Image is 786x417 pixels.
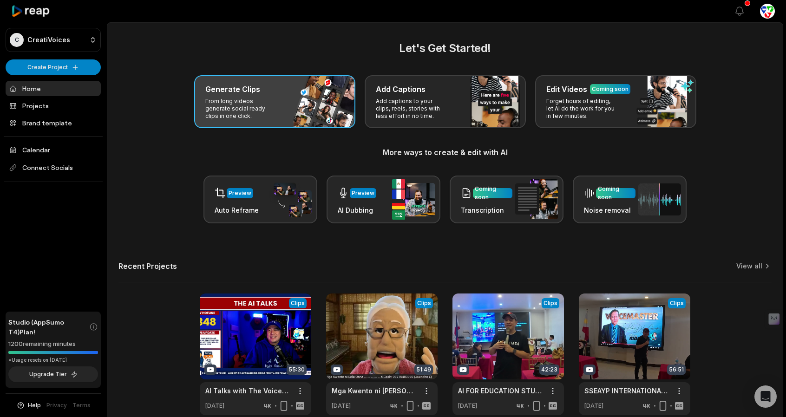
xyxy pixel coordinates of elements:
[736,261,762,271] a: View all
[8,357,98,364] div: *Usage resets on [DATE]
[352,189,374,197] div: Preview
[8,366,98,382] button: Upgrade Tier
[215,205,259,215] h3: Auto Reframe
[10,33,24,47] div: C
[118,261,177,271] h2: Recent Projects
[6,59,101,75] button: Create Project
[205,98,277,120] p: From long videos generate social ready clips in one click.
[6,81,101,96] a: Home
[8,339,98,349] div: 1200 remaining minutes
[584,386,670,396] a: SSEAYP INTERNATIONAL PHILIPPINES TALKS ON AI
[205,386,291,396] a: AI Talks with The VoiceMaster Episode 4.2
[118,147,772,158] h3: More ways to create & edit with AI
[6,98,101,113] a: Projects
[638,183,681,215] img: noise_removal.png
[584,205,635,215] h3: Noise removal
[269,182,312,218] img: auto_reframe.png
[546,84,587,95] h3: Edit Videos
[229,189,251,197] div: Preview
[46,401,67,410] a: Privacy
[28,401,41,410] span: Help
[6,159,101,176] span: Connect Socials
[754,385,777,408] div: Open Intercom Messenger
[16,401,41,410] button: Help
[8,317,89,337] span: Studio (AppSumo T4) Plan!
[205,84,260,95] h3: Generate Clips
[332,386,417,396] a: Mga Kwento ni [PERSON_NAME]... LIVE... with [PERSON_NAME], the VoiceMaster
[458,386,544,396] a: AI FOR EDUCATION STUDENTS
[6,115,101,130] a: Brand template
[338,205,376,215] h3: AI Dubbing
[546,98,618,120] p: Forget hours of editing, let AI do the work for you in few minutes.
[376,98,448,120] p: Add captions to your clips, reels, stories with less effort in no time.
[6,142,101,157] a: Calendar
[598,185,634,202] div: Coming soon
[376,84,426,95] h3: Add Captions
[27,36,70,44] p: CreatiVoices
[72,401,91,410] a: Terms
[515,179,558,219] img: transcription.png
[392,179,435,220] img: ai_dubbing.png
[592,85,629,93] div: Coming soon
[461,205,512,215] h3: Transcription
[475,185,511,202] div: Coming soon
[118,40,772,57] h2: Let's Get Started!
